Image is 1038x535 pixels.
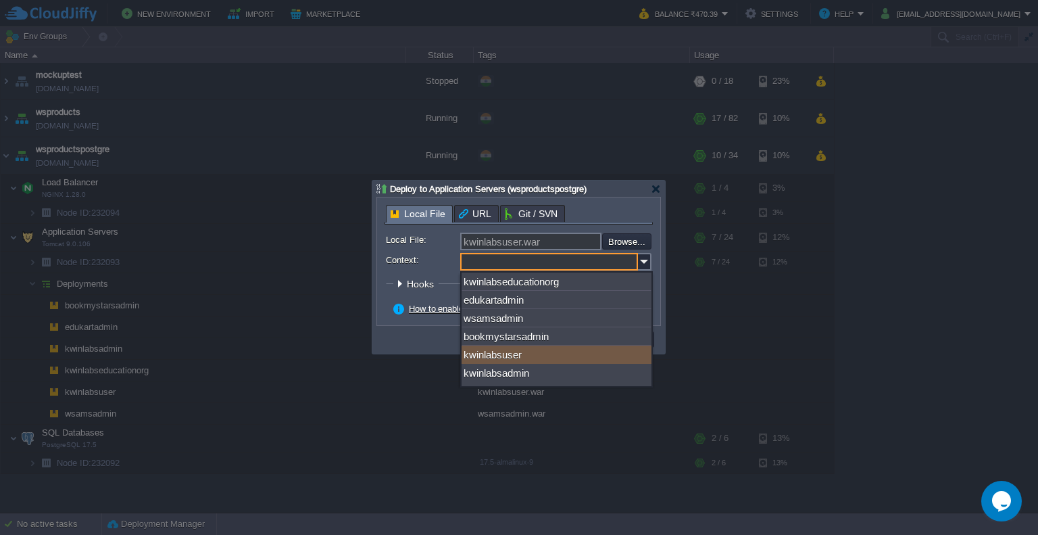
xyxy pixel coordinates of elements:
div: edukartadmin [462,291,651,309]
iframe: chat widget [981,481,1024,521]
span: Deploy to Application Servers (wsproductspostgre) [390,184,587,194]
span: Local File [391,206,445,223]
div: bookmystarsadmin [462,327,651,346]
a: How to enable zero-downtime deployment [409,304,571,314]
div: kwinlabseducationorg [462,273,651,291]
div: kwinlabsadmin [462,364,651,382]
span: Git / SVN [505,206,558,222]
span: Hooks [407,279,437,289]
label: Local File: [386,233,459,247]
span: URL [459,206,491,222]
div: kwinlabsuser [462,346,651,364]
label: Context: [386,253,459,267]
div: wsamsadmin [462,309,651,327]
